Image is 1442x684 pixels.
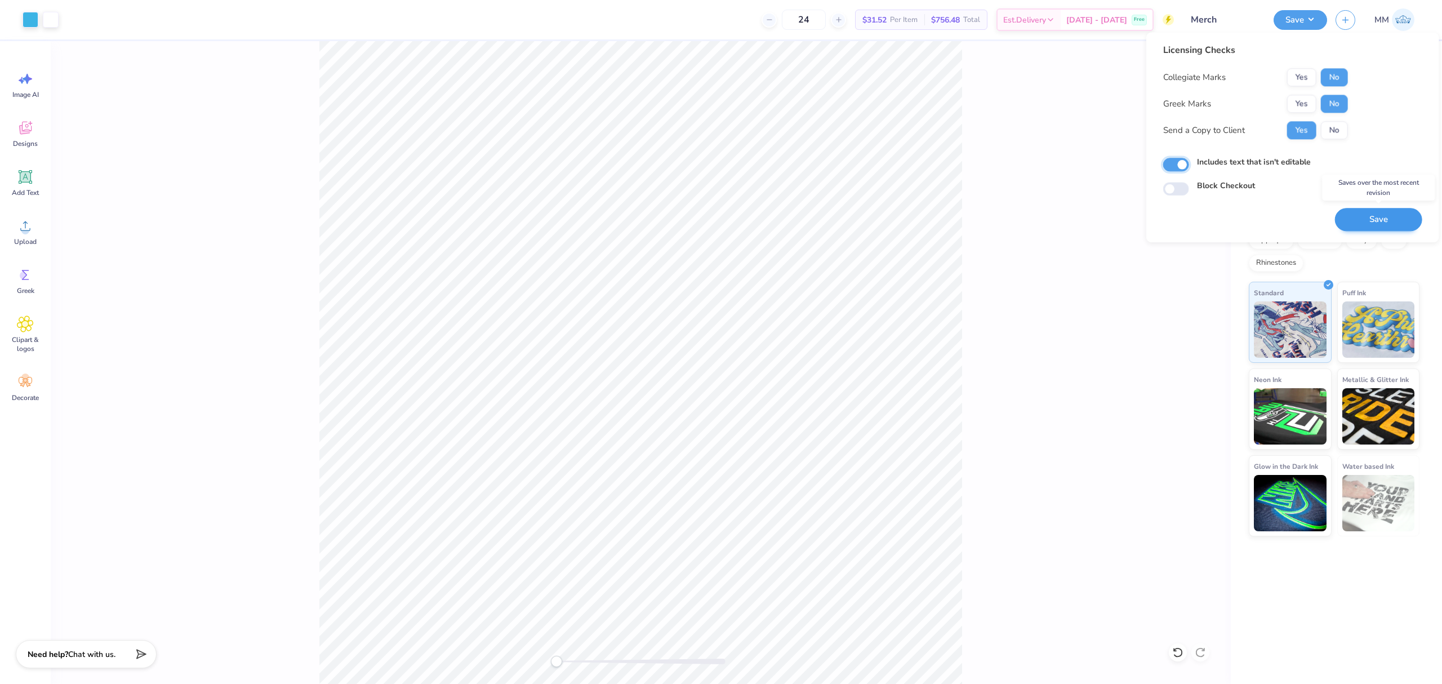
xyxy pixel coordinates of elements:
button: No [1321,95,1348,113]
a: MM [1369,8,1419,31]
div: Collegiate Marks [1163,71,1226,84]
span: Est. Delivery [1003,14,1046,26]
span: Water based Ink [1342,460,1394,472]
span: Per Item [890,14,918,26]
div: Licensing Checks [1163,43,1348,57]
img: Mariah Myssa Salurio [1392,8,1414,31]
span: Image AI [12,90,39,99]
label: Includes text that isn't editable [1197,156,1311,168]
span: Greek [17,286,34,295]
img: Glow in the Dark Ink [1254,475,1327,531]
img: Neon Ink [1254,388,1327,445]
span: Neon Ink [1254,374,1281,385]
span: Add Text [12,188,39,197]
span: [DATE] - [DATE] [1066,14,1127,26]
span: Puff Ink [1342,287,1366,299]
div: Send a Copy to Client [1163,124,1245,137]
button: No [1321,121,1348,139]
span: Upload [14,237,37,246]
div: Rhinestones [1249,255,1303,272]
span: Designs [13,139,38,148]
button: Save [1274,10,1327,30]
span: Free [1134,16,1145,24]
img: Puff Ink [1342,301,1415,358]
input: – – [782,10,826,30]
span: Chat with us. [68,649,115,660]
div: Saves over the most recent revision [1322,175,1435,201]
span: $756.48 [931,14,960,26]
div: Accessibility label [551,656,562,667]
span: Metallic & Glitter Ink [1342,374,1409,385]
span: Glow in the Dark Ink [1254,460,1318,472]
img: Metallic & Glitter Ink [1342,388,1415,445]
button: Yes [1287,95,1316,113]
button: Save [1335,208,1422,231]
img: Standard [1254,301,1327,358]
label: Block Checkout [1197,180,1255,192]
span: Standard [1254,287,1284,299]
span: $31.52 [862,14,887,26]
button: No [1321,68,1348,86]
span: Total [963,14,980,26]
input: Untitled Design [1182,8,1265,31]
button: Yes [1287,68,1316,86]
span: Decorate [12,393,39,402]
div: Greek Marks [1163,97,1211,110]
img: Water based Ink [1342,475,1415,531]
span: MM [1374,14,1389,26]
button: Yes [1287,121,1316,139]
span: Clipart & logos [7,335,44,353]
strong: Need help? [28,649,68,660]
